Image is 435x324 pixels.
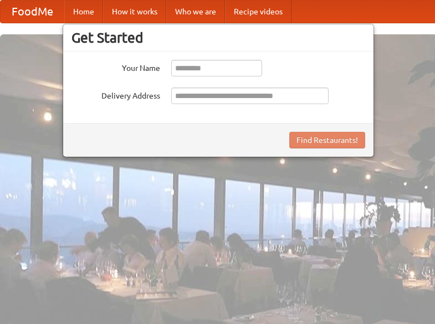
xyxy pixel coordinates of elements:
[71,29,365,46] h3: Get Started
[71,88,160,101] label: Delivery Address
[166,1,225,23] a: Who we are
[64,1,103,23] a: Home
[289,132,365,148] button: Find Restaurants!
[1,1,64,23] a: FoodMe
[103,1,166,23] a: How it works
[225,1,291,23] a: Recipe videos
[71,60,160,74] label: Your Name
